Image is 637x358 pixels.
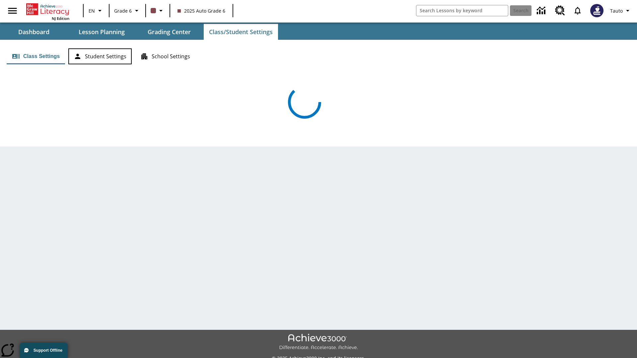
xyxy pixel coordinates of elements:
button: Open side menu [3,1,22,21]
span: EN [89,7,95,14]
span: 2025 Auto Grade 6 [177,7,225,14]
button: Class color is dark brown. Change class color [148,5,168,17]
span: Support Offline [34,348,62,353]
a: Home [26,3,69,16]
button: Support Offline [20,343,68,358]
a: Notifications [569,2,586,19]
a: Data Center [533,2,551,20]
button: Dashboard [1,24,67,40]
button: Grade: Grade 6, Select a grade [111,5,143,17]
span: Tauto [610,7,623,14]
img: Achieve3000 Differentiate Accelerate Achieve [279,334,358,351]
button: Select a new avatar [586,2,607,19]
button: Grading Center [136,24,202,40]
button: Class Settings [7,48,65,64]
span: NJ Edition [52,16,69,21]
button: Lesson Planning [68,24,135,40]
img: Avatar [590,4,603,17]
input: search field [416,5,508,16]
span: Grade 6 [114,7,132,14]
button: Profile/Settings [607,5,634,17]
div: Class/Student Settings [7,48,630,64]
button: Class/Student Settings [204,24,278,40]
button: Student Settings [68,48,132,64]
button: School Settings [135,48,195,64]
a: Resource Center, Will open in new tab [551,2,569,20]
div: Home [26,2,69,21]
button: Language: EN, Select a language [86,5,107,17]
